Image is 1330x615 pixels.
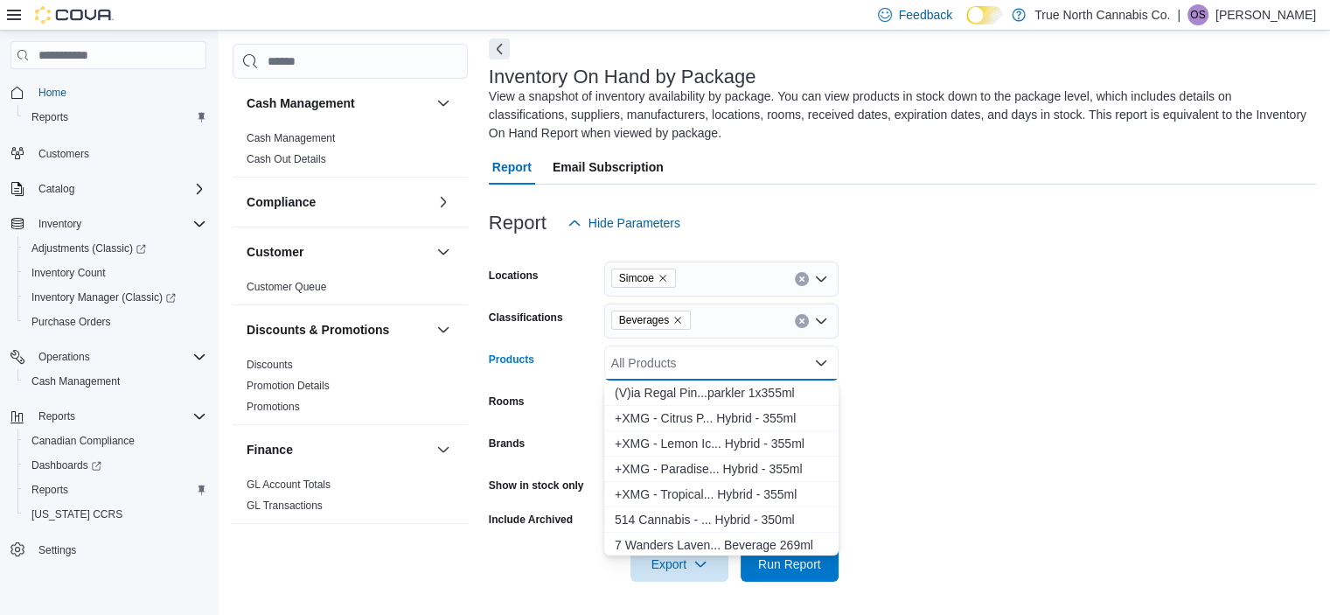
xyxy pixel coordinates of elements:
[553,150,664,185] span: Email Subscription
[615,460,828,478] div: + X M G - P a r a d i s e . . . H y b r i d - 3 5 5 m l
[611,311,691,330] span: Beverages
[31,483,68,497] span: Reports
[17,105,213,129] button: Reports
[758,556,821,573] span: Run Report
[433,241,454,262] button: Customer
[247,152,326,166] span: Cash Out Details
[24,262,113,283] a: Inventory Count
[615,511,828,528] div: 5 1 4 C a n n a b i s - . . . H y b r i d - 3 5 0 m l
[24,287,206,308] span: Inventory Manager (Classic)
[233,474,468,523] div: Finance
[17,502,213,527] button: [US_STATE] CCRS
[31,374,120,388] span: Cash Management
[17,236,213,261] a: Adjustments (Classic)
[3,345,213,369] button: Operations
[24,504,129,525] a: [US_STATE] CCRS
[489,353,534,367] label: Products
[24,262,206,283] span: Inventory Count
[247,478,331,492] span: GL Account Totals
[24,371,206,392] span: Cash Management
[17,453,213,478] a: Dashboards
[492,150,532,185] span: Report
[31,434,135,448] span: Canadian Compliance
[247,243,429,261] button: Customer
[3,80,213,105] button: Home
[24,479,206,500] span: Reports
[433,439,454,460] button: Finance
[619,311,669,329] span: Beverages
[247,280,326,294] span: Customer Queue
[247,359,293,371] a: Discounts
[615,486,828,503] div: + X M G - T r o p i c a l . . . H y b r i d - 3 5 5 m l
[233,354,468,424] div: Discounts & Promotions
[31,540,83,561] a: Settings
[247,540,302,557] h3: Inventory
[489,87,1307,143] div: View a snapshot of inventory availability by package. You can view products in stock down to the ...
[489,213,547,234] h3: Report
[489,66,756,87] h3: Inventory On Hand by Package
[24,455,108,476] a: Dashboards
[233,276,468,304] div: Customer
[31,507,122,521] span: [US_STATE] CCRS
[615,384,828,402] div: ( V ) i a R e g a l P i n . . . p a r k l e r 1 x 3 5 5 m l
[1187,4,1208,25] div: Olivia Sitko
[38,409,75,423] span: Reports
[489,437,525,451] label: Brands
[3,404,213,429] button: Reports
[630,547,728,582] button: Export
[247,441,429,458] button: Finance
[489,395,525,409] label: Rooms
[489,479,584,493] label: Show in stock only
[233,128,468,177] div: Cash Management
[814,356,828,370] button: Close list of options
[247,321,429,339] button: Discounts & Promotions
[24,238,153,259] a: Adjustments (Classic)
[3,177,213,201] button: Catalog
[247,499,323,513] span: GL Transactions
[17,478,213,502] button: Reports
[31,82,73,103] a: Home
[604,482,839,507] button: +XMG - Tropical Cream Float 10mg THC + 10mg CBG + Guarana - Hybrid - 355ml
[247,94,355,112] h3: Cash Management
[247,321,389,339] h3: Discounts & Promotions
[31,346,206,367] span: Operations
[433,93,454,114] button: Cash Management
[31,406,206,427] span: Reports
[489,269,539,283] label: Locations
[31,241,146,255] span: Adjustments (Classic)
[604,431,839,457] button: +XMG - Lemon Iced tea 10mg THC + 10mg CBG + Guarana - Hybrid - 355ml
[17,261,213,285] button: Inventory Count
[795,314,809,328] button: Clear input
[31,81,206,103] span: Home
[247,500,323,512] a: GL Transactions
[814,272,828,286] button: Open list of options
[35,6,114,24] img: Cova
[489,513,573,527] label: Include Archived
[247,243,303,261] h3: Customer
[247,441,293,458] h3: Finance
[24,430,206,451] span: Canadian Compliance
[247,358,293,372] span: Discounts
[38,217,81,231] span: Inventory
[24,430,142,451] a: Canadian Compliance
[31,290,176,304] span: Inventory Manager (Classic)
[604,533,839,558] button: 7 Wanders Lavender Blackberry CBD Cannabis Sparkling Beverage 269ml
[24,107,206,128] span: Reports
[588,214,680,232] span: Hide Parameters
[1034,4,1170,25] p: True North Cannabis Co.
[17,429,213,453] button: Canadian Compliance
[247,193,316,211] h3: Compliance
[38,350,90,364] span: Operations
[24,238,206,259] span: Adjustments (Classic)
[38,182,74,196] span: Catalog
[24,311,206,332] span: Purchase Orders
[615,409,828,427] div: + X M G - C i t r u s P . . . H y b r i d - 3 5 5 m l
[17,310,213,334] button: Purchase Orders
[31,346,97,367] button: Operations
[38,543,76,557] span: Settings
[604,457,839,482] button: +XMG - Paradise Treat 10mg THC + 10mg CBG + Guarana - Hybrid - 355ml
[247,479,331,491] a: GL Account Totals
[1215,4,1316,25] p: [PERSON_NAME]
[1177,4,1180,25] p: |
[24,479,75,500] a: Reports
